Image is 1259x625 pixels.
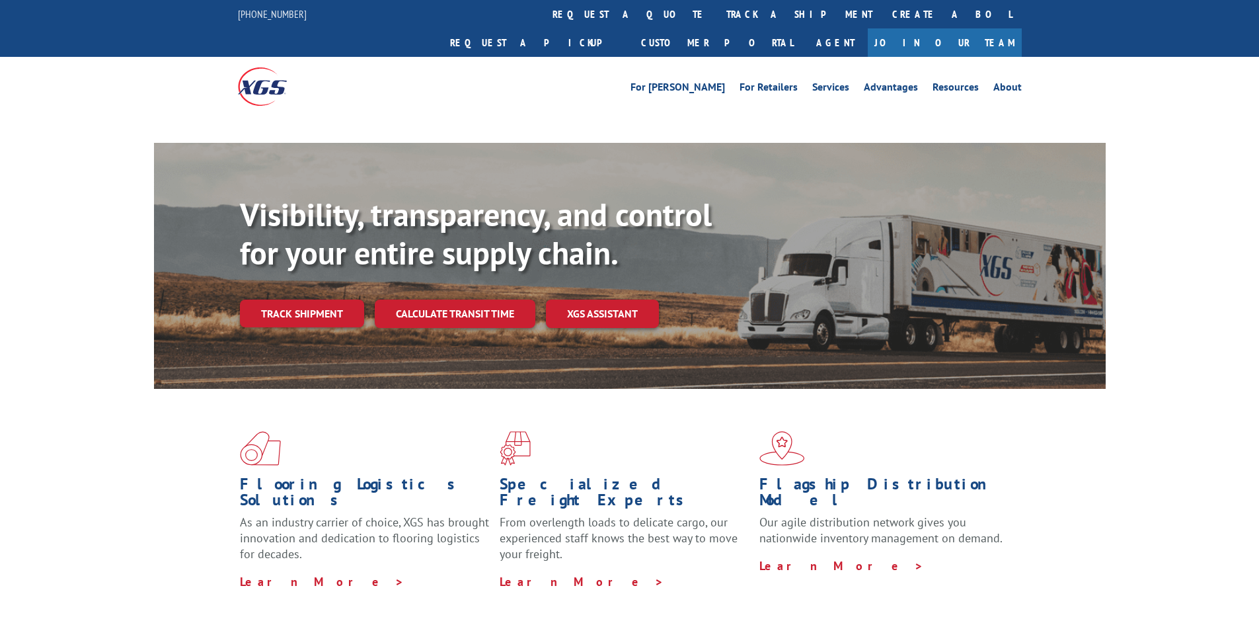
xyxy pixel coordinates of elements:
a: Advantages [864,82,918,97]
a: [PHONE_NUMBER] [238,7,307,21]
a: For Retailers [740,82,798,97]
a: Resources [933,82,979,97]
img: xgs-icon-focused-on-flooring-red [500,431,531,466]
a: Learn More > [500,574,664,589]
a: Services [812,82,849,97]
h1: Flagship Distribution Model [759,476,1009,515]
h1: Specialized Freight Experts [500,476,749,515]
p: From overlength loads to delicate cargo, our experienced staff knows the best way to move your fr... [500,515,749,573]
a: Learn More > [759,558,924,573]
a: Learn More > [240,574,404,589]
a: XGS ASSISTANT [546,300,659,328]
span: Our agile distribution network gives you nationwide inventory management on demand. [759,515,1003,546]
a: Join Our Team [868,28,1022,57]
a: Track shipment [240,300,364,327]
img: xgs-icon-total-supply-chain-intelligence-red [240,431,281,466]
h1: Flooring Logistics Solutions [240,476,490,515]
a: Customer Portal [631,28,803,57]
a: Agent [803,28,868,57]
span: As an industry carrier of choice, XGS has brought innovation and dedication to flooring logistics... [240,515,489,562]
img: xgs-icon-flagship-distribution-model-red [759,431,805,466]
a: Request a pickup [440,28,631,57]
a: For [PERSON_NAME] [630,82,725,97]
a: Calculate transit time [375,300,535,328]
a: About [993,82,1022,97]
b: Visibility, transparency, and control for your entire supply chain. [240,194,712,273]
